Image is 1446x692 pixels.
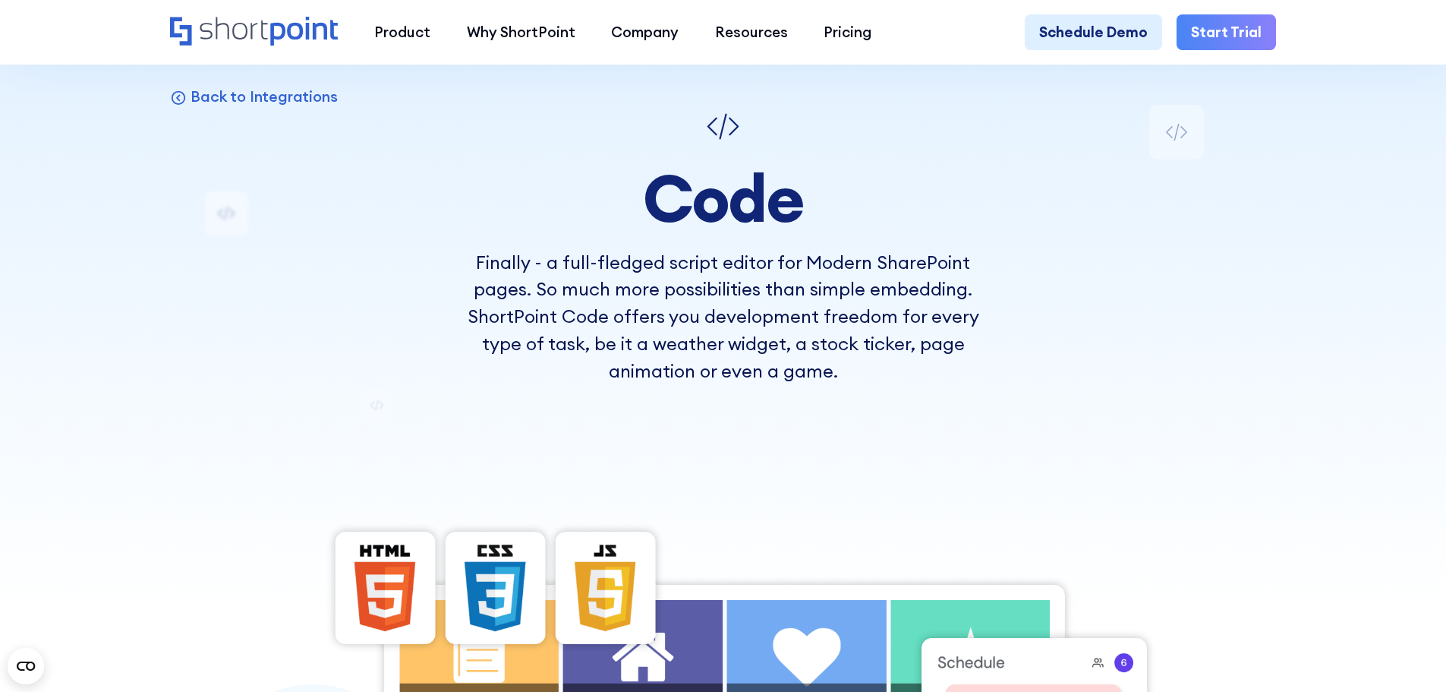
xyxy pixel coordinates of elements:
[467,21,575,43] div: Why ShortPoint
[374,21,430,43] div: Product
[715,21,788,43] div: Resources
[824,21,871,43] div: Pricing
[806,14,890,51] a: Pricing
[593,14,697,51] a: Company
[1025,14,1162,51] a: Schedule Demo
[701,105,745,148] img: Code
[1370,619,1446,692] iframe: Chat Widget
[452,249,994,385] p: Finally - a full-fledged script editor for Modern SharePoint pages. So much more possibilities th...
[191,87,337,106] p: Back to Integrations
[170,17,338,48] a: Home
[449,14,594,51] a: Why ShortPoint
[697,14,806,51] a: Resources
[1177,14,1276,51] a: Start Trial
[356,14,449,51] a: Product
[452,163,994,234] h1: Code
[611,21,679,43] div: Company
[170,87,338,106] a: Back to Integrations
[8,648,44,684] button: Open CMP widget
